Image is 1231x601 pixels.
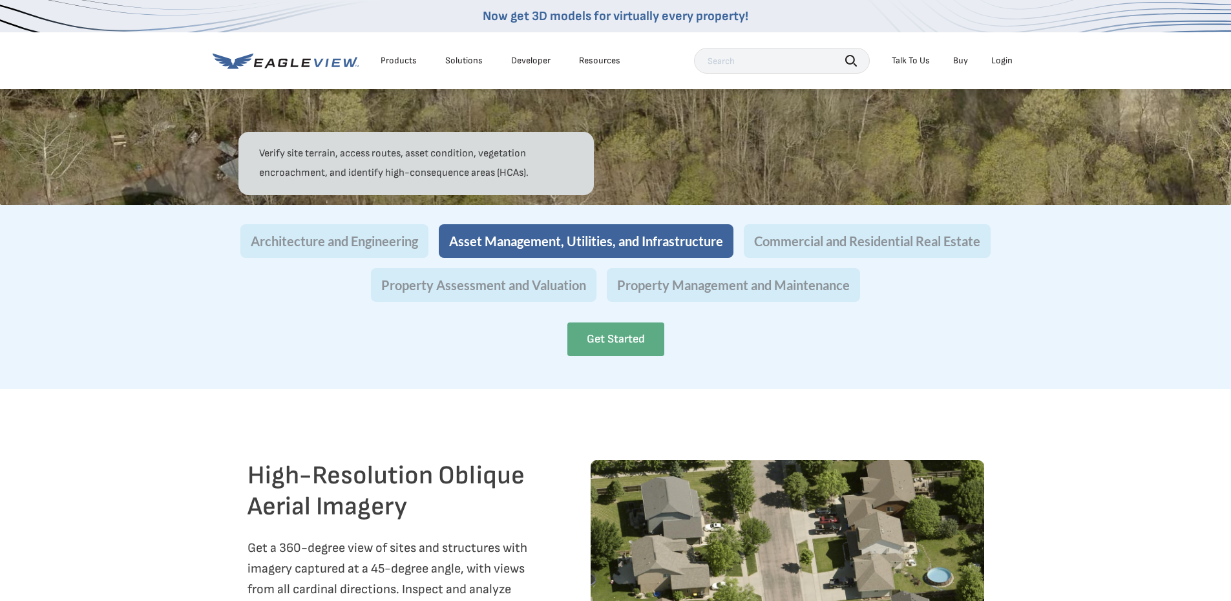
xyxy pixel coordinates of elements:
[511,55,551,67] a: Developer
[607,268,860,302] button: Property Management and Maintenance
[445,55,483,67] div: Solutions
[892,55,930,67] div: Talk To Us
[694,48,870,74] input: Search
[579,55,620,67] div: Resources
[381,55,417,67] div: Products
[991,55,1013,67] div: Login
[371,268,596,302] button: Property Assessment and Valuation
[247,460,549,522] h2: High-Resolution Oblique Aerial Imagery
[240,224,428,258] button: Architecture and Engineering
[483,8,748,24] a: Now get 3D models for virtually every property!
[259,144,573,183] p: Verify site terrain, access routes, asset condition, vegetation encroachment, and identify high-c...
[567,322,664,356] a: Get Started
[953,55,968,67] a: Buy
[744,224,991,258] button: Commercial and Residential Real Estate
